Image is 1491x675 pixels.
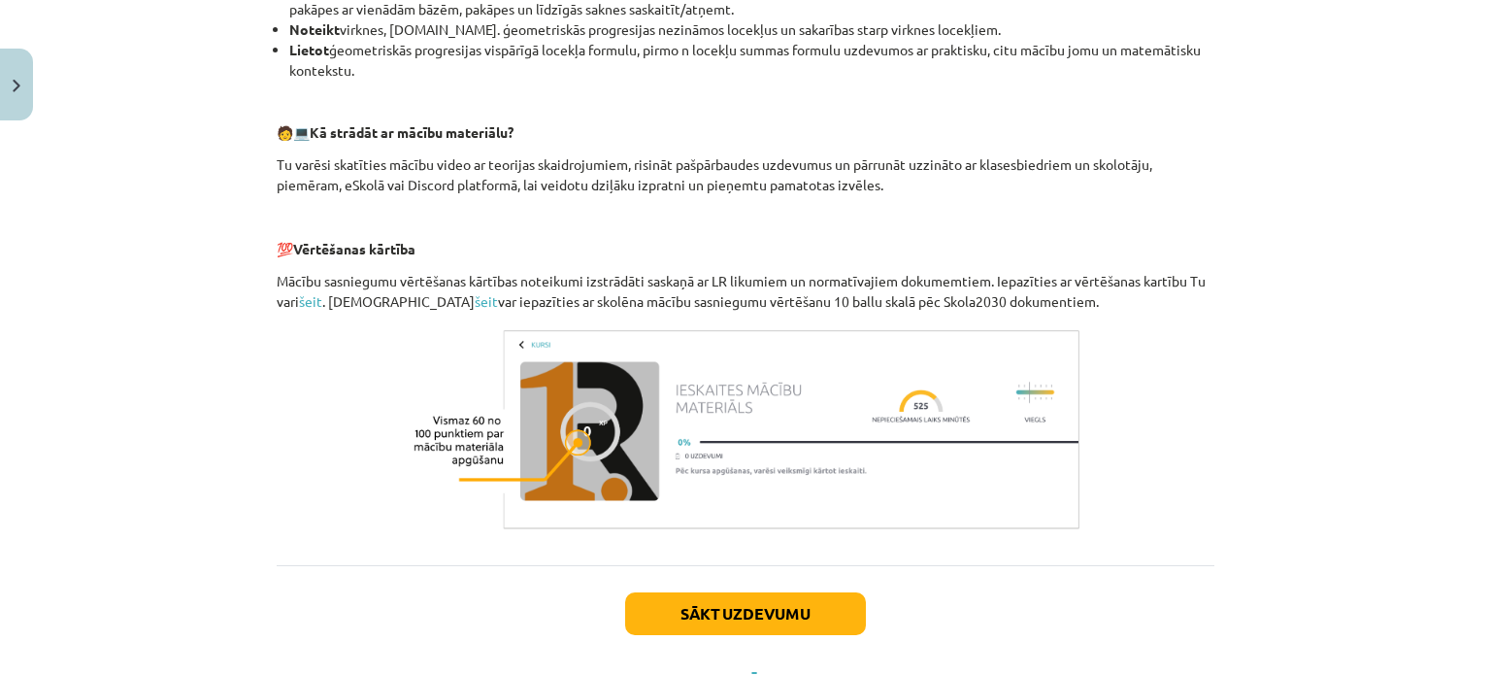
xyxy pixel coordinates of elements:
p: 💯 [277,239,1214,259]
li: virknes, [DOMAIN_NAME]. ģeometriskās progresijas nezināmos locekļus un sakarības starp virknes lo... [289,19,1214,40]
img: icon-close-lesson-0947bae3869378f0d4975bcd49f059093ad1ed9edebbc8119c70593378902aed.svg [13,80,20,92]
b: Lietot [289,41,329,58]
b: Noteikt [289,20,340,38]
b: Kā strādāt ar mācību materiālu? [310,123,514,141]
p: Tu varēsi skatīties mācību video ar teorijas skaidrojumiem, risināt pašpārbaudes uzdevumus un pār... [277,154,1214,195]
a: šeit [299,292,322,310]
p: Mācību sasniegumu vērtēšanas kārtības noteikumi izstrādāti saskaņā ar LR likumiem un normatīvajie... [277,271,1214,312]
b: Vērtēšanas kārtība [293,240,415,257]
a: šeit [475,292,498,310]
button: Sākt uzdevumu [625,592,866,635]
li: ģeometriskās progresijas vispārīgā locekļa formulu, pirmo n locekļu summas formulu uzdevumos ar p... [289,40,1214,81]
p: 🧑 💻 [277,122,1214,143]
